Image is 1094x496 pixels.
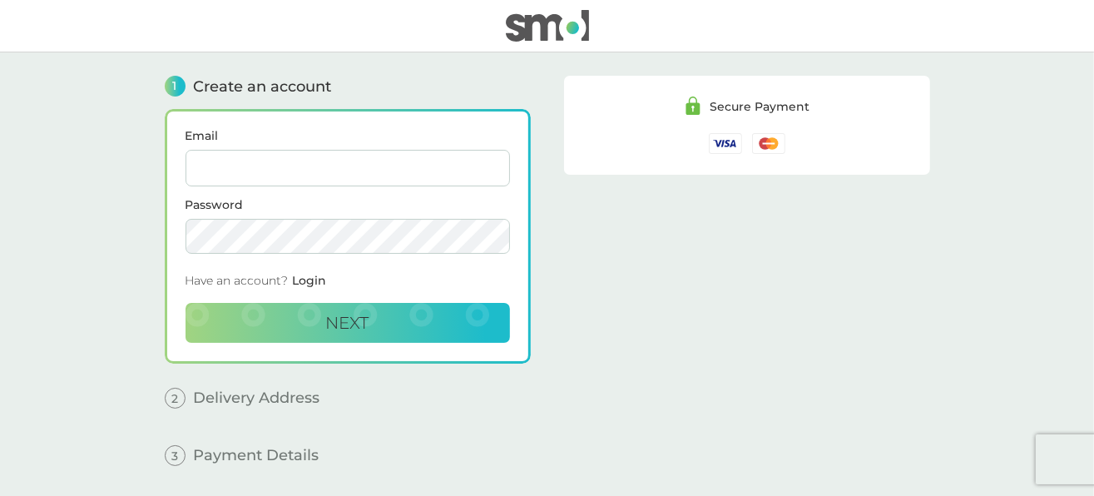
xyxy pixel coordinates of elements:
span: 1 [165,76,186,97]
img: /assets/icons/cards/mastercard.svg [752,133,785,154]
button: Next [186,303,510,343]
img: /assets/icons/cards/visa.svg [709,133,742,154]
label: Password [186,199,510,211]
span: Payment Details [194,448,319,463]
label: Email [186,130,510,141]
span: Delivery Address [194,390,320,405]
span: 3 [165,445,186,466]
div: Secure Payment [710,101,810,112]
span: Login [293,273,327,288]
span: Create an account [194,79,332,94]
img: smol [506,10,589,42]
span: 2 [165,388,186,409]
span: Next [326,313,369,333]
div: Have an account? [186,266,510,303]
